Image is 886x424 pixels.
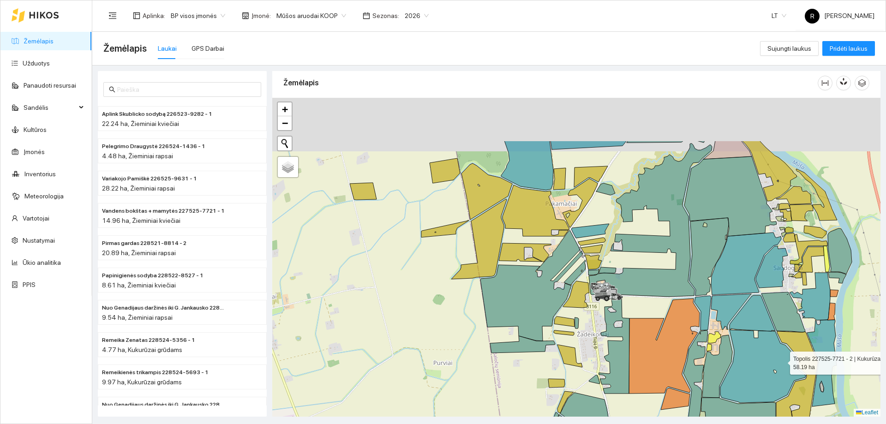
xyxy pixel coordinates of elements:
[24,192,64,200] a: Meteorologija
[24,148,45,155] a: Įmonės
[109,86,115,93] span: search
[171,9,225,23] span: BP visos įmonės
[760,45,819,52] a: Sujungti laukus
[133,12,140,19] span: layout
[278,137,292,150] button: Initiate a new search
[102,185,175,192] span: 28.22 ha, Žieminiai rapsai
[278,116,292,130] a: Zoom out
[405,9,429,23] span: 2026
[372,11,399,21] span: Sezonas :
[102,120,179,127] span: 22.24 ha, Žieminiai kviečiai
[772,9,786,23] span: LT
[251,11,271,21] span: Įmonė :
[760,41,819,56] button: Sujungti laukus
[818,76,832,90] button: column-width
[282,117,288,129] span: −
[282,103,288,115] span: +
[24,126,47,133] a: Kultūros
[102,152,173,160] span: 4.48 ha, Žieminiai rapsai
[102,249,176,257] span: 20.89 ha, Žieminiai rapsai
[767,43,811,54] span: Sujungti laukus
[102,304,226,312] span: Nuo Genadijaus daržinės iki G. Jankausko 228522-8527 - 2
[102,142,205,151] span: Pelegrimo Draugystė 226524-1436 - 1
[102,378,182,386] span: 9.97 ha, Kukurūzai grūdams
[822,45,875,52] a: Pridėti laukus
[810,9,814,24] span: R
[103,41,147,56] span: Žemėlapis
[102,271,204,280] span: Papinigienės sodyba 228522-8527 - 1
[830,43,868,54] span: Pridėti laukus
[103,6,122,25] button: menu-fold
[242,12,249,19] span: shop
[102,281,176,289] span: 8.61 ha, Žieminiai kviečiai
[805,12,874,19] span: [PERSON_NAME]
[822,41,875,56] button: Pridėti laukus
[102,174,197,183] span: Variakojo Pamiškė 226525-9631 - 1
[23,60,50,67] a: Užduotys
[23,215,49,222] a: Vartotojai
[143,11,165,21] span: Aplinka :
[363,12,370,19] span: calendar
[24,37,54,45] a: Žemėlapis
[102,207,225,215] span: Vandens bokštas + mamytės 227525-7721 - 1
[102,217,180,224] span: 14.96 ha, Žieminiai kviečiai
[856,409,878,416] a: Leaflet
[102,346,182,353] span: 4.77 ha, Kukurūzai grūdams
[102,314,173,321] span: 9.54 ha, Žieminiai rapsai
[276,9,346,23] span: Mūšos aruodai KOOP
[102,336,195,345] span: Remeika Zenatas 228524-5356 - 1
[102,110,212,119] span: Aplink Skublicko sodybą 226523-9282 - 1
[818,79,832,87] span: column-width
[158,43,177,54] div: Laukai
[24,98,76,117] span: Sandėlis
[102,400,226,409] span: Nuo Genadijaus daržinės iki G. Jankausko 228522-8527 - 4
[23,259,61,266] a: Ūkio analitika
[108,12,117,20] span: menu-fold
[23,237,55,244] a: Nustatymai
[278,157,298,177] a: Layers
[192,43,224,54] div: GPS Darbai
[278,102,292,116] a: Zoom in
[24,170,56,178] a: Inventorius
[283,70,818,96] div: Žemėlapis
[102,368,209,377] span: Remeikienės trikampis 228524-5693 - 1
[23,281,36,288] a: PPIS
[102,239,186,248] span: Pirmas gardas 228521-8814 - 2
[117,84,256,95] input: Paieška
[24,82,76,89] a: Panaudoti resursai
